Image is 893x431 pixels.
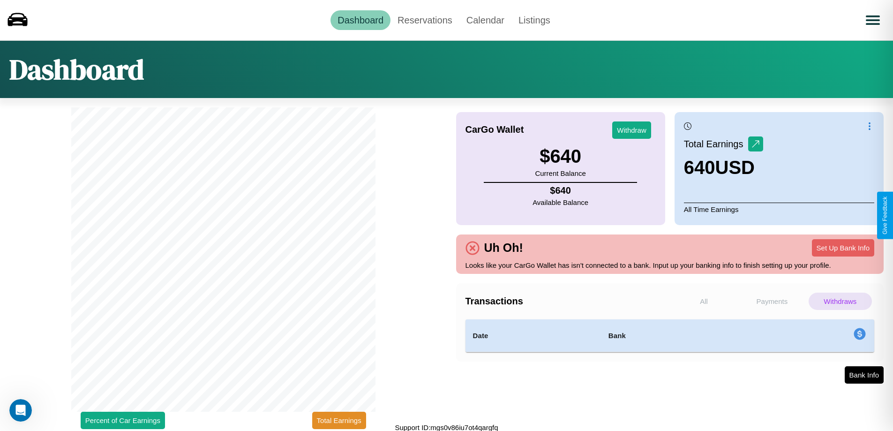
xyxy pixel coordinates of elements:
[511,10,557,30] a: Listings
[465,319,875,352] table: simple table
[535,146,585,167] h3: $ 640
[845,366,884,384] button: Bank Info
[533,185,588,196] h4: $ 640
[612,121,651,139] button: Withdraw
[809,293,872,310] p: Withdraws
[608,330,738,341] h4: Bank
[535,167,585,180] p: Current Balance
[81,412,165,429] button: Percent of Car Earnings
[740,293,803,310] p: Payments
[330,10,390,30] a: Dashboard
[812,239,874,257] button: Set Up Bank Info
[672,293,735,310] p: All
[9,399,32,422] iframe: Intercom live chat
[459,10,511,30] a: Calendar
[684,136,748,152] p: Total Earnings
[390,10,459,30] a: Reservations
[465,259,875,272] p: Looks like your CarGo Wallet has isn't connected to a bank. Input up your banking info to finish ...
[684,203,874,216] p: All Time Earnings
[860,7,886,33] button: Open menu
[480,241,528,255] h4: Uh Oh!
[9,50,144,89] h1: Dashboard
[465,296,670,307] h4: Transactions
[684,157,763,178] h3: 640 USD
[882,197,888,234] div: Give Feedback
[312,412,366,429] button: Total Earnings
[533,196,588,209] p: Available Balance
[473,330,593,341] h4: Date
[465,124,524,135] h4: CarGo Wallet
